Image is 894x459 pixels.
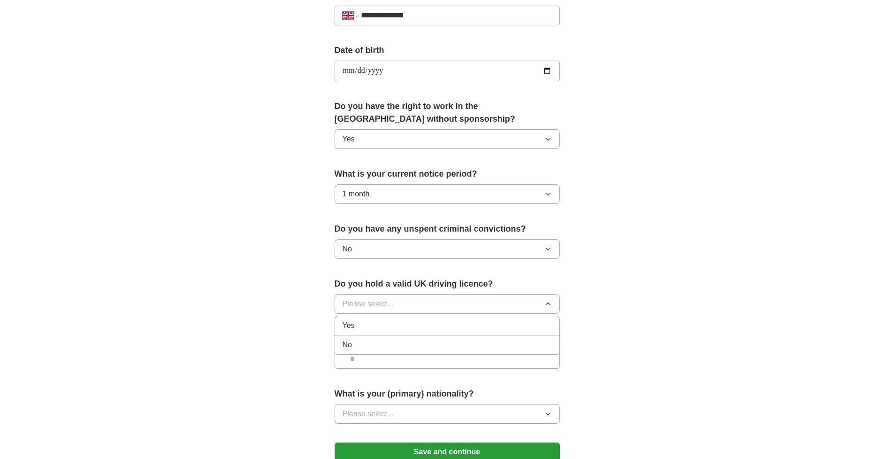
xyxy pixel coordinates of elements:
[343,339,352,350] span: No
[335,278,560,290] label: Do you hold a valid UK driving licence?
[335,404,560,424] button: Please select...
[335,168,560,180] label: What is your current notice period?
[335,294,560,314] button: Please select...
[343,133,355,145] span: Yes
[335,388,560,400] label: What is your (primary) nationality?
[343,188,370,200] span: 1 month
[335,44,560,57] label: Date of birth
[335,100,560,125] label: Do you have the right to work in the [GEOGRAPHIC_DATA] without sponsorship?
[335,223,560,235] label: Do you have any unspent criminal convictions?
[335,239,560,259] button: No
[335,184,560,204] button: 1 month
[343,320,355,331] span: Yes
[335,129,560,149] button: Yes
[343,298,394,310] span: Please select...
[343,243,352,255] span: No
[343,408,394,420] span: Please select...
